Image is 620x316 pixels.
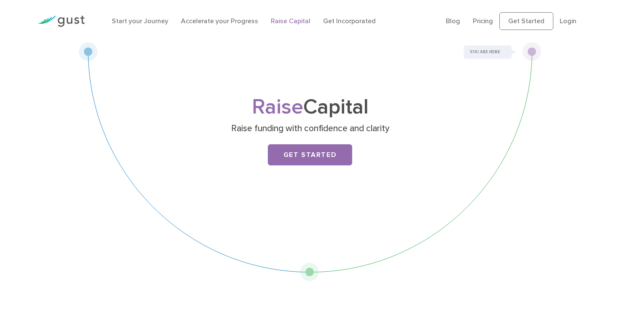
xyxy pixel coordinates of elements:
a: Get Started [499,12,553,30]
span: Raise [252,95,303,119]
a: Get Started [268,144,352,165]
a: Start your Journey [112,17,168,25]
h1: Capital [143,97,477,117]
a: Pricing [473,17,493,25]
p: Raise funding with confidence and clarity [147,123,474,135]
a: Login [560,17,577,25]
a: Blog [446,17,460,25]
img: Gust Logo [38,16,85,27]
a: Accelerate your Progress [181,17,258,25]
a: Raise Capital [271,17,310,25]
a: Get Incorporated [323,17,376,25]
